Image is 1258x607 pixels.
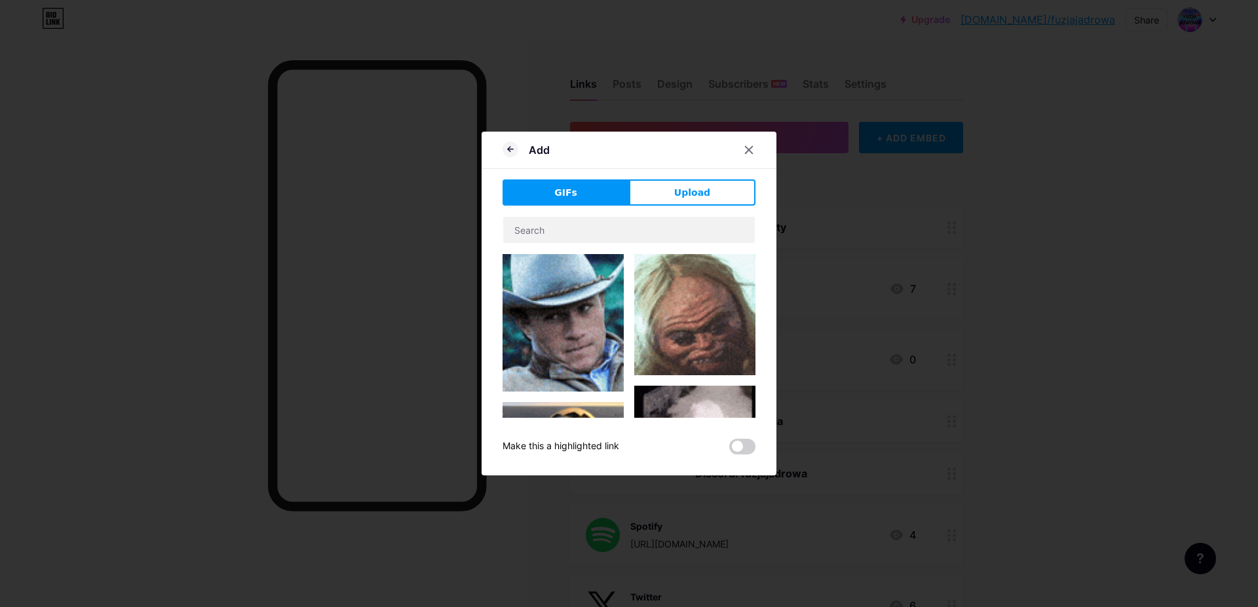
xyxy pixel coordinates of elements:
img: Gihpy [634,386,755,509]
img: Gihpy [503,254,624,392]
button: Upload [629,179,755,206]
img: Gihpy [634,254,755,375]
span: Upload [674,186,710,200]
button: GIFs [503,179,629,206]
div: Make this a highlighted link [503,439,619,454]
input: Search [503,217,755,243]
span: GIFs [554,186,577,200]
img: Gihpy [503,402,624,523]
div: Add [529,142,550,158]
